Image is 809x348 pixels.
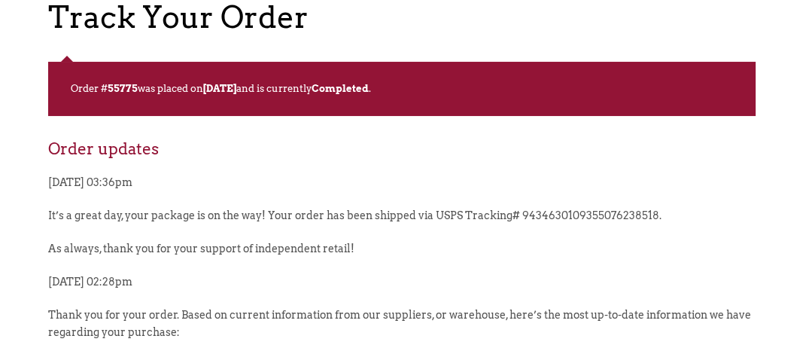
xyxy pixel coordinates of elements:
p: [DATE] 03:36pm [48,174,777,207]
mark: 55775 [108,83,138,94]
mark: Completed [312,83,369,94]
p: As always, thank you for your support of independent retail! [48,240,777,273]
mark: [DATE] [203,83,236,94]
p: It’s a great day, your package is on the way! Your order has been shipped via USPS Tracking# 9434... [48,207,777,240]
p: Order # was placed on and is currently . [48,62,756,116]
h2: Order updates [48,139,777,174]
p: [DATE] 02:28pm [48,273,777,307]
